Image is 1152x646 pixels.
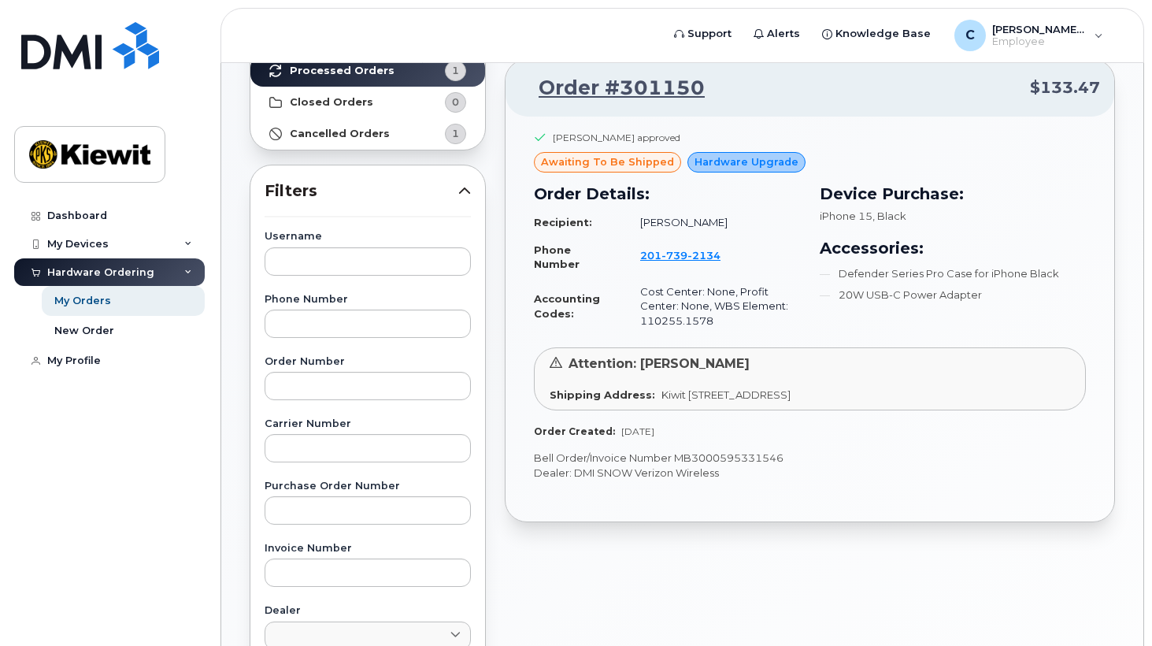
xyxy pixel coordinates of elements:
p: Bell Order/Invoice Number MB3000595331546 [534,451,1086,466]
h3: Device Purchase: [820,182,1087,206]
strong: Accounting Codes: [534,292,600,320]
span: awaiting to be shipped [541,154,674,169]
label: Phone Number [265,295,471,305]
a: Closed Orders0 [250,87,485,118]
span: $133.47 [1030,76,1100,99]
span: 1 [452,126,459,141]
span: iPhone 15 [820,210,872,222]
span: 0 [452,95,459,110]
td: [PERSON_NAME] [626,209,801,236]
span: Kiwit [STREET_ADDRESS] [661,388,791,401]
td: Cost Center: None, Profit Center: None, WBS Element: 110255.1578 [626,278,801,335]
a: Alerts [743,18,811,50]
span: Employee [992,35,1087,48]
a: Support [663,18,743,50]
a: Processed Orders1 [250,55,485,87]
span: [DATE] [621,425,654,437]
span: Filters [265,180,458,202]
strong: Processed Orders [290,65,394,77]
a: Knowledge Base [811,18,942,50]
strong: Cancelled Orders [290,128,390,140]
span: 739 [661,249,687,262]
strong: Closed Orders [290,96,373,109]
strong: Phone Number [534,243,580,271]
p: Dealer: DMI SNOW Verizon Wireless [534,466,1086,481]
strong: Recipient: [534,216,592,228]
h3: Accessories: [820,236,1087,260]
span: C [965,26,975,45]
li: Defender Series Pro Case for iPhone Black [820,266,1087,281]
span: Support [687,26,732,42]
span: [PERSON_NAME].[PERSON_NAME] [992,23,1087,35]
strong: Shipping Address: [550,388,655,401]
div: [PERSON_NAME] approved [553,131,680,144]
strong: Order Created: [534,425,615,437]
span: 201 [640,249,720,262]
a: Cancelled Orders1 [250,118,485,150]
div: Carmela.Cortezano [943,20,1114,51]
label: Invoice Number [265,544,471,554]
span: Alerts [767,26,800,42]
span: 1 [452,63,459,78]
span: Hardware Upgrade [695,154,798,169]
label: Order Number [265,357,471,367]
label: Carrier Number [265,419,471,429]
a: Order #301150 [520,74,705,102]
a: 2017392134 [640,249,739,262]
iframe: Messenger Launcher [1083,577,1140,634]
li: 20W USB-C Power Adapter [820,288,1087,303]
span: 2134 [687,249,720,262]
span: Knowledge Base [835,26,931,42]
span: , Black [872,210,906,222]
h3: Order Details: [534,182,801,206]
label: Username [265,232,471,242]
label: Purchase Order Number [265,481,471,492]
span: Attention: [PERSON_NAME] [569,356,750,371]
label: Dealer [265,606,471,616]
